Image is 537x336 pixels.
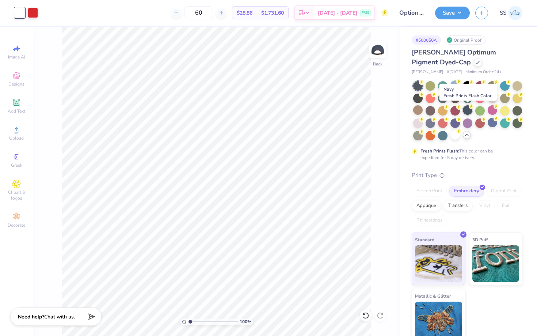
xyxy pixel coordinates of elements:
[497,200,514,211] div: Foil
[449,186,484,197] div: Embroidery
[44,313,75,320] span: Chat with us.
[362,10,369,15] span: FREE
[318,9,357,17] span: [DATE] - [DATE]
[475,200,495,211] div: Vinyl
[18,313,44,320] strong: Need help?
[412,171,522,180] div: Print Type
[443,200,472,211] div: Transfers
[237,9,252,17] span: $28.86
[415,236,434,243] span: Standard
[500,6,522,20] a: SS
[240,318,251,325] span: 100 %
[412,35,441,45] div: # 500050A
[412,48,496,67] span: [PERSON_NAME] Optimum Pigment Dyed-Cap
[373,61,382,67] div: Back
[508,6,522,20] img: Shaiya Sayani
[500,9,506,17] span: SS
[412,200,441,211] div: Applique
[370,42,385,57] img: Back
[4,189,29,201] span: Clipart & logos
[394,5,430,20] input: Untitled Design
[445,35,485,45] div: Original Proof
[8,54,25,60] span: Image AI
[420,148,459,154] strong: Fresh Prints Flash:
[412,69,443,75] span: [PERSON_NAME]
[472,245,519,282] img: 3D Puff
[486,186,522,197] div: Digital Print
[261,9,284,17] span: $1,731.60
[415,245,462,282] img: Standard
[184,6,213,19] input: – –
[8,81,24,87] span: Designs
[11,162,22,168] span: Greek
[420,148,510,161] div: This color can be expedited for 5 day delivery.
[443,93,491,99] span: Fresh Prints Flash Color
[412,186,447,197] div: Screen Print
[472,236,488,243] span: 3D Puff
[412,215,447,226] div: Rhinestones
[435,7,470,19] button: Save
[8,222,25,228] span: Decorate
[465,69,502,75] span: Minimum Order: 24 +
[9,135,24,141] span: Upload
[415,292,451,300] span: Metallic & Glitter
[8,108,25,114] span: Add Text
[447,69,462,75] span: # [DATE]
[439,84,498,101] div: Navy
